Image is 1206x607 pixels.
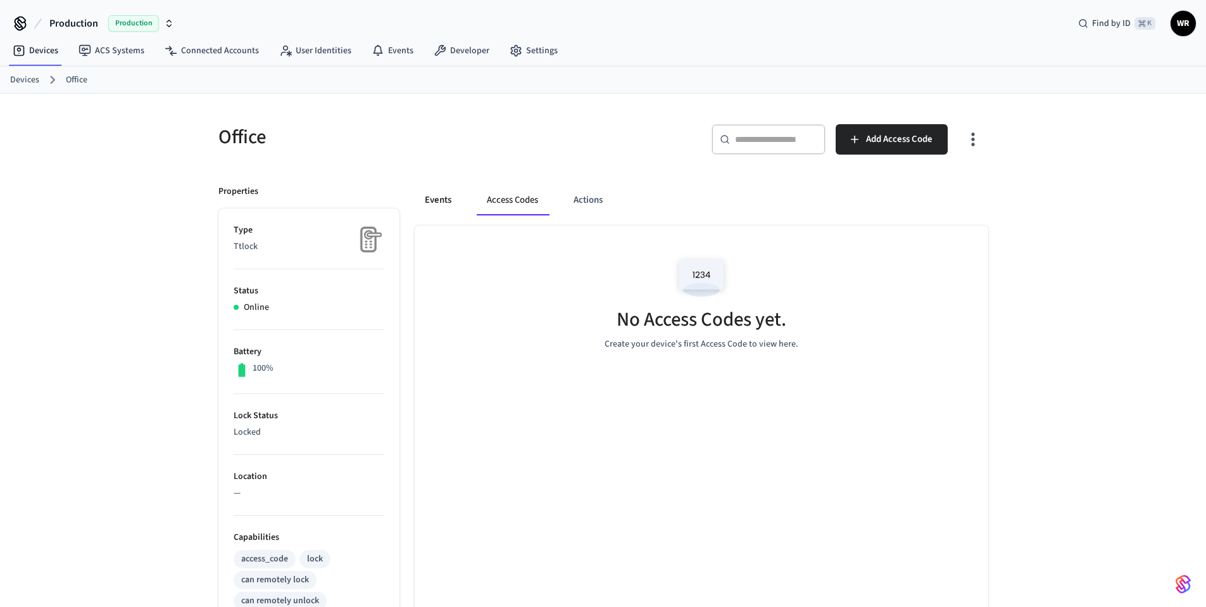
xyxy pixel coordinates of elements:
[234,224,384,237] p: Type
[253,362,273,375] p: 100%
[154,39,269,62] a: Connected Accounts
[353,224,384,255] img: Placeholder Lock Image
[10,73,39,87] a: Devices
[415,185,462,215] button: Events
[1134,17,1155,30] span: ⌘ K
[68,39,154,62] a: ACS Systems
[1171,11,1196,36] button: WR
[1068,12,1165,35] div: Find by ID⌘ K
[415,185,988,215] div: ant example
[477,185,548,215] button: Access Codes
[234,426,384,439] p: Locked
[617,307,786,333] h5: No Access Codes yet.
[66,73,87,87] a: Office
[234,487,384,500] p: —
[673,251,730,305] img: Access Codes Empty State
[1172,12,1195,35] span: WR
[234,470,384,483] p: Location
[108,15,159,32] span: Production
[1176,574,1191,594] img: SeamLogoGradient.69752ec5.svg
[424,39,499,62] a: Developer
[241,573,309,587] div: can remotely lock
[563,185,613,215] button: Actions
[361,39,424,62] a: Events
[605,338,798,351] p: Create your device's first Access Code to view here.
[866,131,933,148] span: Add Access Code
[241,553,288,566] div: access_code
[218,185,258,198] p: Properties
[234,284,384,298] p: Status
[234,345,384,359] p: Battery
[269,39,361,62] a: User Identities
[1092,17,1131,30] span: Find by ID
[244,301,269,314] p: Online
[499,39,568,62] a: Settings
[234,531,384,544] p: Capabilities
[218,124,596,150] h5: Office
[234,409,384,423] p: Lock Status
[49,16,98,31] span: Production
[3,39,68,62] a: Devices
[307,553,323,566] div: lock
[836,124,948,155] button: Add Access Code
[234,240,384,253] p: Ttlock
